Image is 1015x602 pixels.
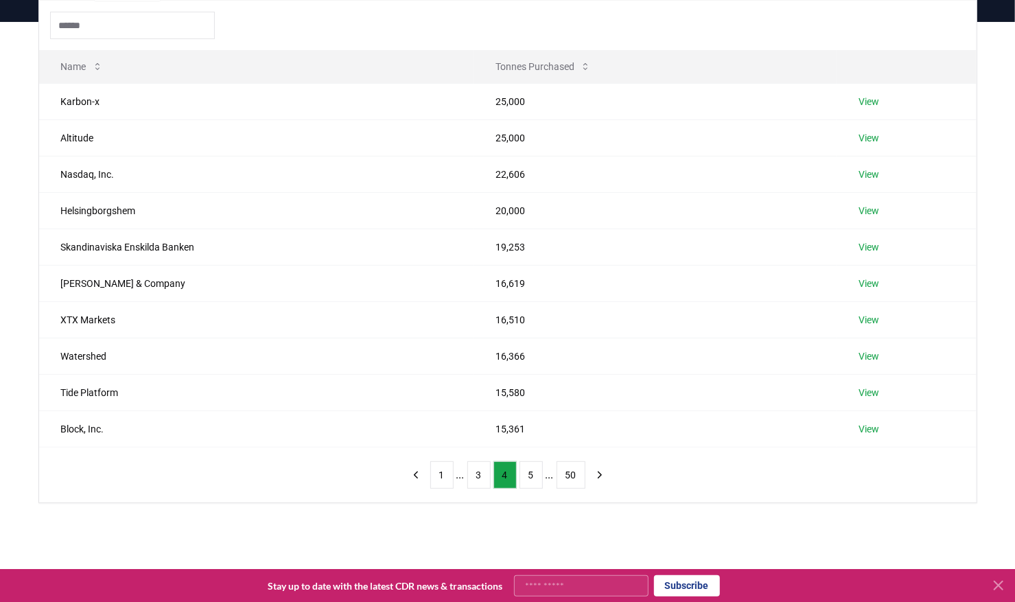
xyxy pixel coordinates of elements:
[39,229,474,265] td: Skandinaviska Enskilda Banken
[859,167,879,181] a: View
[39,374,474,410] td: Tide Platform
[859,313,879,327] a: View
[859,422,879,436] a: View
[474,410,837,447] td: 15,361
[588,461,611,489] button: next page
[859,95,879,108] a: View
[456,467,465,483] li: ...
[546,467,554,483] li: ...
[474,374,837,410] td: 15,580
[859,277,879,290] a: View
[474,338,837,374] td: 16,366
[859,131,879,145] a: View
[474,301,837,338] td: 16,510
[39,119,474,156] td: Altitude
[859,349,879,363] a: View
[404,461,428,489] button: previous page
[39,338,474,374] td: Watershed
[859,204,879,218] a: View
[493,461,517,489] button: 4
[859,386,879,400] a: View
[50,53,114,80] button: Name
[430,461,454,489] button: 1
[39,156,474,192] td: Nasdaq, Inc.
[39,83,474,119] td: Karbon-x
[467,461,491,489] button: 3
[474,119,837,156] td: 25,000
[39,301,474,338] td: XTX Markets
[39,265,474,301] td: [PERSON_NAME] & Company
[485,53,602,80] button: Tonnes Purchased
[474,192,837,229] td: 20,000
[859,240,879,254] a: View
[474,83,837,119] td: 25,000
[39,410,474,447] td: Block, Inc.
[474,156,837,192] td: 22,606
[520,461,543,489] button: 5
[474,229,837,265] td: 19,253
[39,192,474,229] td: Helsingborgshem
[557,461,585,489] button: 50
[474,265,837,301] td: 16,619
